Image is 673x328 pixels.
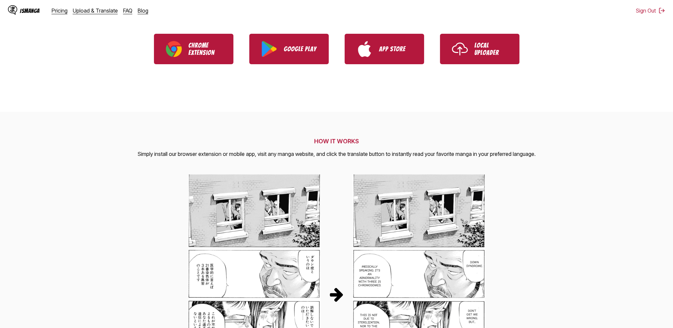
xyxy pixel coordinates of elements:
[379,45,412,53] p: App Store
[138,138,536,145] h2: HOW IT WORKS
[8,5,17,15] img: IsManga Logo
[329,286,345,302] img: Translation Process Arrow
[636,7,665,14] button: Sign Out
[52,7,68,14] a: Pricing
[357,41,372,57] img: App Store logo
[474,42,507,56] p: Local Uploader
[658,7,665,14] img: Sign out
[440,34,519,64] a: Use IsManga Local Uploader
[8,5,52,16] a: IsManga LogoIsManga
[188,42,221,56] p: Chrome Extension
[249,34,329,64] a: Download IsManga from Google Play
[123,7,132,14] a: FAQ
[345,34,424,64] a: Download IsManga from App Store
[138,7,148,14] a: Blog
[20,8,40,14] div: IsManga
[73,7,118,14] a: Upload & Translate
[154,34,233,64] a: Download IsManga Chrome Extension
[261,41,277,57] img: Google Play logo
[284,45,317,53] p: Google Play
[452,41,468,57] img: Upload icon
[138,150,536,159] p: Simply install our browser extension or mobile app, visit any manga website, and click the transl...
[166,41,182,57] img: Chrome logo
